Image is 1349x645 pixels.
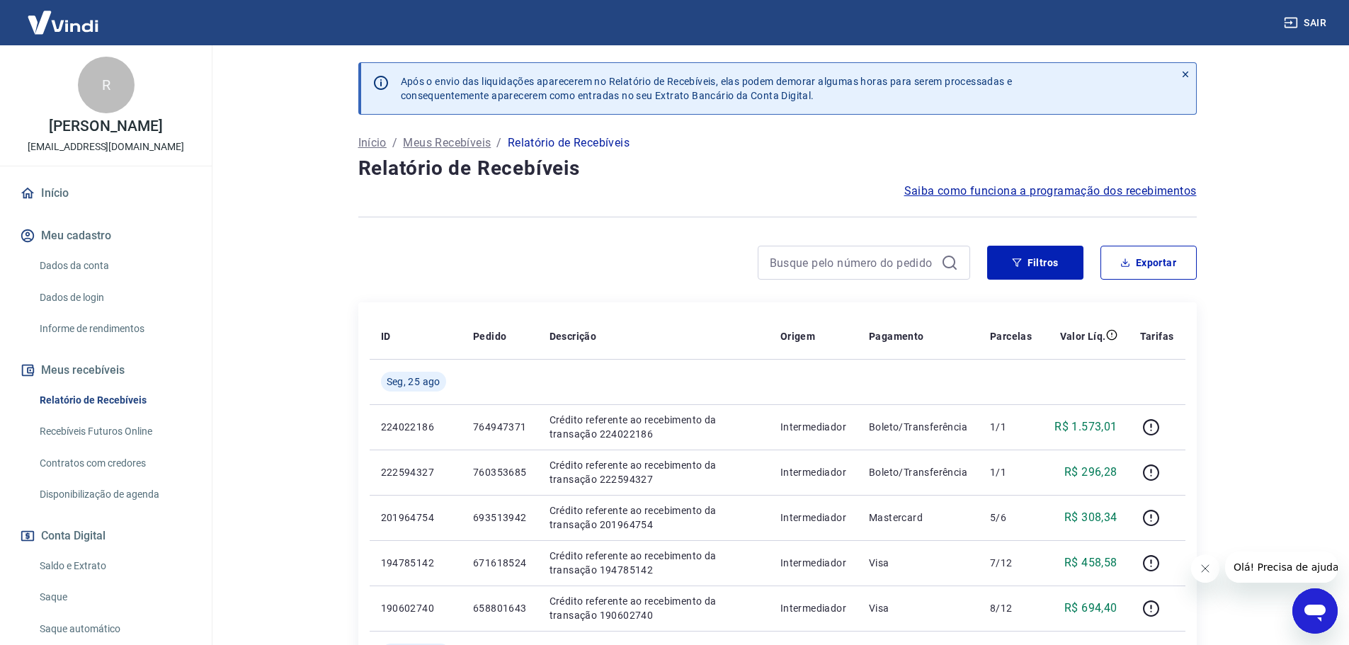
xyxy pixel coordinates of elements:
[392,135,397,152] p: /
[869,556,967,570] p: Visa
[1064,509,1117,526] p: R$ 308,34
[550,413,758,441] p: Crédito referente ao recebimento da transação 224022186
[473,465,527,479] p: 760353685
[34,615,195,644] a: Saque automático
[34,480,195,509] a: Disponibilização de agenda
[1064,600,1117,617] p: R$ 694,40
[987,246,1083,280] button: Filtros
[780,465,846,479] p: Intermediador
[550,549,758,577] p: Crédito referente ao recebimento da transação 194785142
[49,119,162,134] p: [PERSON_NAME]
[28,139,184,154] p: [EMAIL_ADDRESS][DOMAIN_NAME]
[17,355,195,386] button: Meus recebíveis
[381,510,450,525] p: 201964754
[34,449,195,478] a: Contratos com credores
[17,520,195,552] button: Conta Digital
[17,178,195,209] a: Início
[387,375,440,389] span: Seg, 25 ago
[1191,554,1219,583] iframe: Fechar mensagem
[1225,552,1338,583] iframe: Mensagem da empresa
[34,251,195,280] a: Dados da conta
[1140,329,1174,343] p: Tarifas
[403,135,491,152] a: Meus Recebíveis
[508,135,630,152] p: Relatório de Recebíveis
[990,510,1032,525] p: 5/6
[34,583,195,612] a: Saque
[473,601,527,615] p: 658801643
[358,135,387,152] a: Início
[780,420,846,434] p: Intermediador
[381,420,450,434] p: 224022186
[550,458,758,486] p: Crédito referente ao recebimento da transação 222594327
[780,601,846,615] p: Intermediador
[358,154,1197,183] h4: Relatório de Recebíveis
[401,74,1013,103] p: Após o envio das liquidações aparecerem no Relatório de Recebíveis, elas podem demorar algumas ho...
[473,420,527,434] p: 764947371
[550,594,758,622] p: Crédito referente ao recebimento da transação 190602740
[869,601,967,615] p: Visa
[34,314,195,343] a: Informe de rendimentos
[1281,10,1332,36] button: Sair
[990,465,1032,479] p: 1/1
[550,329,597,343] p: Descrição
[1292,588,1338,634] iframe: Botão para abrir a janela de mensagens
[780,556,846,570] p: Intermediador
[990,556,1032,570] p: 7/12
[1064,554,1117,571] p: R$ 458,58
[381,556,450,570] p: 194785142
[17,220,195,251] button: Meu cadastro
[381,465,450,479] p: 222594327
[473,329,506,343] p: Pedido
[780,510,846,525] p: Intermediador
[990,601,1032,615] p: 8/12
[34,552,195,581] a: Saldo e Extrato
[990,329,1032,343] p: Parcelas
[78,57,135,113] div: R
[473,556,527,570] p: 671618524
[17,1,109,44] img: Vindi
[990,420,1032,434] p: 1/1
[780,329,815,343] p: Origem
[34,283,195,312] a: Dados de login
[770,252,935,273] input: Busque pelo número do pedido
[869,329,924,343] p: Pagamento
[34,386,195,415] a: Relatório de Recebíveis
[473,510,527,525] p: 693513942
[1100,246,1197,280] button: Exportar
[1060,329,1106,343] p: Valor Líq.
[869,465,967,479] p: Boleto/Transferência
[1054,418,1117,435] p: R$ 1.573,01
[496,135,501,152] p: /
[869,510,967,525] p: Mastercard
[904,183,1197,200] a: Saiba como funciona a programação dos recebimentos
[34,417,195,446] a: Recebíveis Futuros Online
[869,420,967,434] p: Boleto/Transferência
[1064,464,1117,481] p: R$ 296,28
[550,503,758,532] p: Crédito referente ao recebimento da transação 201964754
[381,329,391,343] p: ID
[8,10,119,21] span: Olá! Precisa de ajuda?
[381,601,450,615] p: 190602740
